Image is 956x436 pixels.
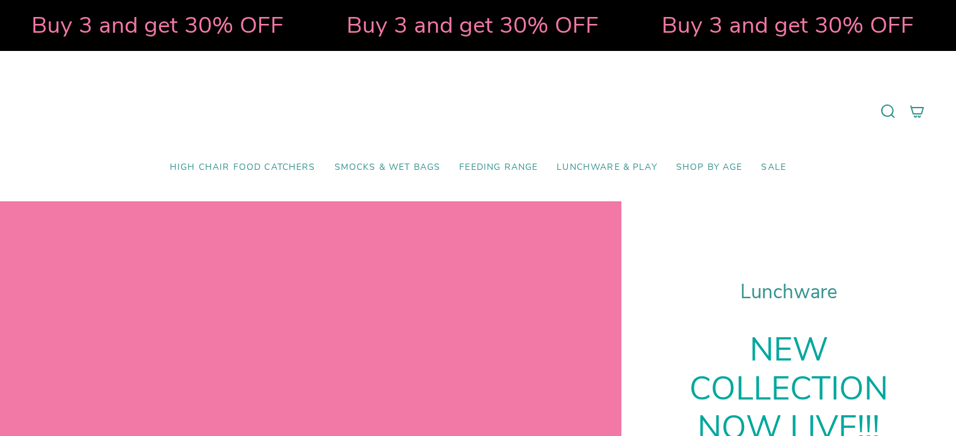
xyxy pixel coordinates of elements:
a: Lunchware & Play [547,153,666,182]
a: Shop by Age [667,153,752,182]
span: High Chair Food Catchers [170,162,316,173]
a: Smocks & Wet Bags [325,153,450,182]
span: SALE [761,162,786,173]
a: Feeding Range [450,153,547,182]
span: Shop by Age [676,162,743,173]
a: High Chair Food Catchers [160,153,325,182]
strong: Buy 3 and get 30% OFF [344,9,596,41]
span: Lunchware & Play [557,162,657,173]
span: Smocks & Wet Bags [335,162,441,173]
span: Feeding Range [459,162,538,173]
a: SALE [752,153,796,182]
a: Mumma’s Little Helpers [370,70,587,153]
h1: Lunchware [653,281,925,304]
strong: Buy 3 and get 30% OFF [659,9,911,41]
strong: Buy 3 and get 30% OFF [29,9,281,41]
